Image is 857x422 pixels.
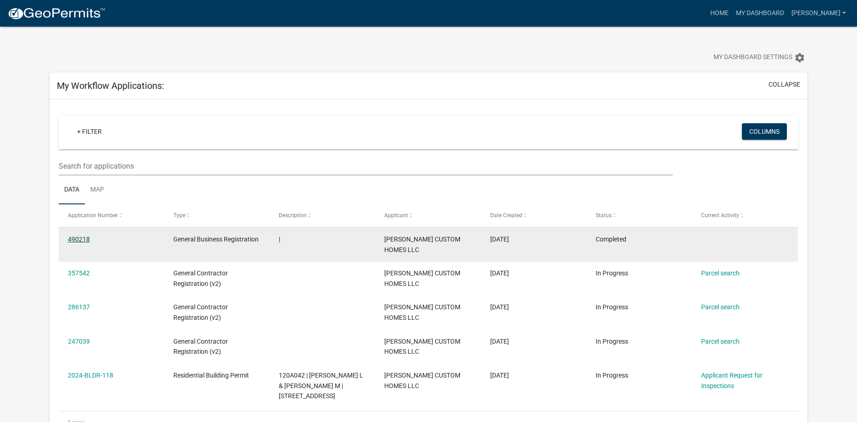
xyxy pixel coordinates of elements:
[769,80,800,89] button: collapse
[68,303,90,311] a: 286137
[384,303,460,321] span: RON TAYLOR CUSTOM HOMES LLC
[490,303,509,311] span: 07/17/2024
[490,236,509,243] span: 10/09/2025
[596,212,612,219] span: Status
[490,269,509,277] span: 01/02/2025
[384,338,460,356] span: RON TAYLOR CUSTOM HOMES LLC
[173,372,249,379] span: Residential Building Permit
[481,204,587,226] datatable-header-cell: Date Created
[57,80,164,91] h5: My Workflow Applications:
[596,269,628,277] span: In Progress
[490,338,509,345] span: 04/18/2024
[59,204,164,226] datatable-header-cell: Application Number
[701,303,740,311] a: Parcel search
[701,338,740,345] a: Parcel search
[59,157,672,175] input: Search for applications
[788,5,850,22] a: [PERSON_NAME]
[279,372,363,400] span: 120A042 | DINORCIA DONATO L & LYNN M | 91 WEST VIEW WAY
[68,372,113,379] a: 2024-BLDR-118
[490,212,522,219] span: Date Created
[701,372,763,389] a: Applicant Request for Inspections
[279,212,307,219] span: Description
[713,52,792,63] span: My Dashboard Settings
[59,175,85,205] a: Data
[173,303,228,321] span: General Contractor Registration (v2)
[707,5,732,22] a: Home
[279,236,280,243] span: |
[596,303,628,311] span: In Progress
[384,372,460,389] span: RON TAYLOR CUSTOM HOMES LLC
[384,236,460,253] span: RON TAYLOR CUSTOM HOMES LLC
[68,236,90,243] a: 490218
[794,52,805,63] i: settings
[742,123,787,140] button: Columns
[376,204,481,226] datatable-header-cell: Applicant
[173,338,228,356] span: General Contractor Registration (v2)
[68,212,118,219] span: Application Number
[706,49,813,66] button: My Dashboard Settingssettings
[732,5,788,22] a: My Dashboard
[270,204,376,226] datatable-header-cell: Description
[384,212,408,219] span: Applicant
[165,204,270,226] datatable-header-cell: Type
[596,338,628,345] span: In Progress
[173,269,228,287] span: General Contractor Registration (v2)
[701,269,740,277] a: Parcel search
[692,204,798,226] datatable-header-cell: Current Activity
[701,212,739,219] span: Current Activity
[70,123,109,140] a: + Filter
[173,236,259,243] span: General Business Registration
[490,372,509,379] span: 04/15/2024
[85,175,110,205] a: Map
[596,372,628,379] span: In Progress
[68,269,90,277] a: 357542
[173,212,185,219] span: Type
[384,269,460,287] span: RON TAYLOR CUSTOM HOMES LLC
[68,338,90,345] a: 247039
[587,204,692,226] datatable-header-cell: Status
[596,236,626,243] span: Completed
